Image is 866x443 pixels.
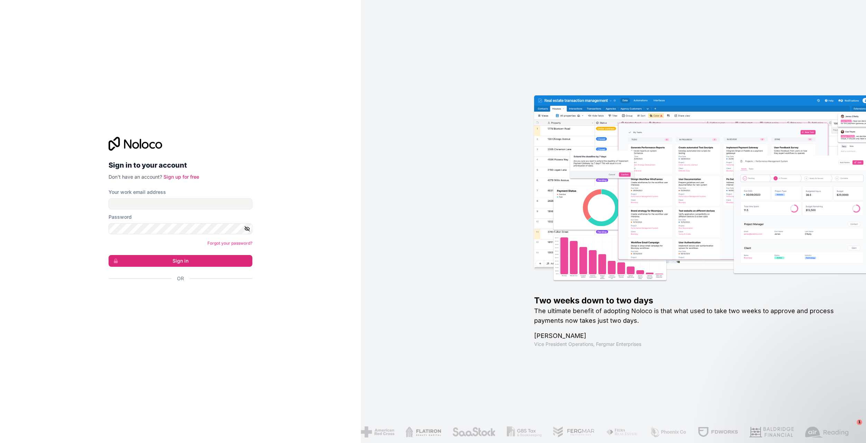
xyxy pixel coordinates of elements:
a: Forgot your password? [207,241,252,246]
h2: Sign in to your account [109,159,252,171]
h1: [PERSON_NAME] [534,331,844,341]
img: /assets/phoenix-BREaitsQ.png [649,426,686,437]
img: /assets/fdworks-Bi04fVtw.png [697,426,738,437]
img: /assets/flatiron-C8eUkumj.png [405,426,441,437]
h1: Vice President Operations , Fergmar Enterprises [534,341,844,348]
h2: The ultimate benefit of adopting Noloco is that what used to take two weeks to approve and proces... [534,306,844,326]
iframe: Sign in with Google Button [105,290,250,305]
img: /assets/fergmar-CudnrXN5.png [552,426,595,437]
iframe: Intercom live chat [842,420,859,436]
img: /assets/american-red-cross-BAupjrZR.png [360,426,394,437]
img: /assets/saastock-C6Zbiodz.png [452,426,495,437]
span: 1 [857,420,862,425]
input: Email address [109,198,252,209]
img: /assets/gbstax-C-GtDUiK.png [506,426,541,437]
img: /assets/baldridge-DxmPIwAm.png [748,426,793,437]
span: Or [177,275,184,282]
input: Password [109,223,252,234]
iframe: Intercom notifications message [728,376,866,424]
h1: Two weeks down to two days [534,295,844,306]
img: /assets/airreading-FwAmRzSr.png [804,426,848,437]
label: Your work email address [109,189,166,196]
button: Sign in [109,255,252,267]
a: Sign up for free [164,174,199,180]
span: Don't have an account? [109,174,162,180]
img: /assets/fiera-fwj2N5v4.png [606,426,638,437]
label: Password [109,214,132,220]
